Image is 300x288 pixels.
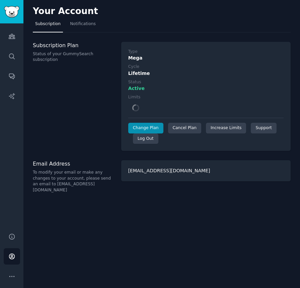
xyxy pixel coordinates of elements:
[33,170,114,193] p: To modify your email or make any changes to your account, please send an email to [EMAIL_ADDRESS]...
[33,6,98,17] h2: Your Account
[70,21,96,27] span: Notifications
[251,123,276,133] a: Support
[128,94,141,100] div: Limits
[128,64,139,70] div: Cycle
[206,123,246,133] a: Increase Limits
[33,51,114,63] p: Status of your GummySearch subscription
[128,79,141,85] div: Status
[128,55,284,62] div: Mega
[33,42,114,49] h3: Subscription Plan
[133,133,158,144] div: Log Out
[68,19,98,32] a: Notifications
[128,85,145,92] span: Active
[128,70,284,77] div: Lifetime
[121,160,291,181] div: [EMAIL_ADDRESS][DOMAIN_NAME]
[33,160,114,167] h3: Email Address
[128,49,138,55] div: Type
[35,21,61,27] span: Subscription
[168,123,201,133] div: Cancel Plan
[128,123,163,133] a: Change Plan
[33,19,63,32] a: Subscription
[4,6,19,18] img: GummySearch logo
